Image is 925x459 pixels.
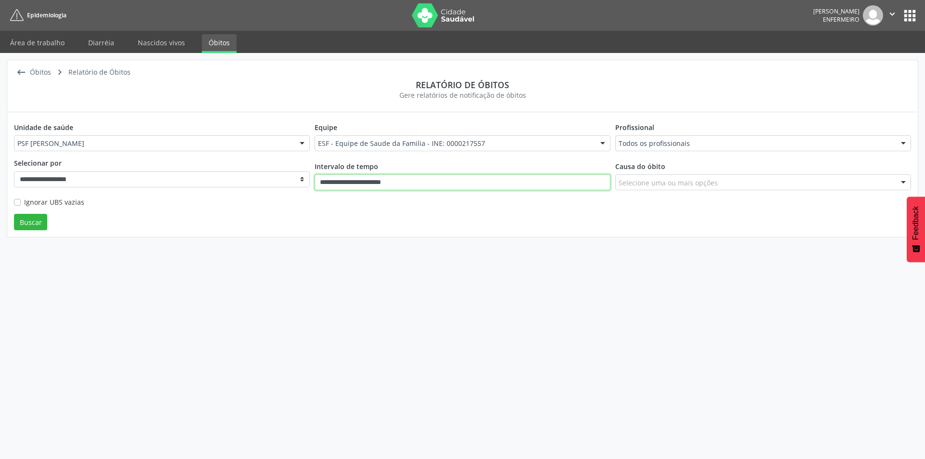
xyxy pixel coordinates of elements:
[14,158,310,171] legend: Selecionar por
[53,66,66,79] i: 
[202,34,237,53] a: Óbitos
[912,206,920,240] span: Feedback
[53,66,132,79] a:  Relatório de Óbitos
[131,34,192,51] a: Nascidos vivos
[24,197,84,207] label: Ignorar UBS vazias
[3,34,71,51] a: Área de trabalho
[17,139,290,148] span: PSF [PERSON_NAME]
[619,139,891,148] span: Todos os profissionais
[14,119,73,135] label: Unidade de saúde
[28,66,53,79] div: Óbitos
[907,197,925,262] button: Feedback - Mostrar pesquisa
[14,90,911,100] div: Gere relatórios de notificação de óbitos
[823,15,859,24] span: Enfermeiro
[813,7,859,15] div: [PERSON_NAME]
[901,7,918,24] button: apps
[81,34,121,51] a: Diarréia
[66,66,132,79] div: Relatório de Óbitos
[887,9,898,19] i: 
[318,139,591,148] span: ESF - Equipe de Saude da Familia - INE: 0000217557
[14,79,911,90] div: Relatório de óbitos
[14,66,53,79] a:  Óbitos
[7,7,66,23] a: Epidemiologia
[619,178,718,188] span: Selecione uma ou mais opções
[315,119,337,135] label: Equipe
[615,119,654,135] label: Profissional
[315,158,378,174] label: Intervalo de tempo
[14,66,28,79] i: 
[27,11,66,19] span: Epidemiologia
[14,214,47,230] button: Buscar
[863,5,883,26] img: img
[615,158,665,174] label: Causa do óbito
[883,5,901,26] button: 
